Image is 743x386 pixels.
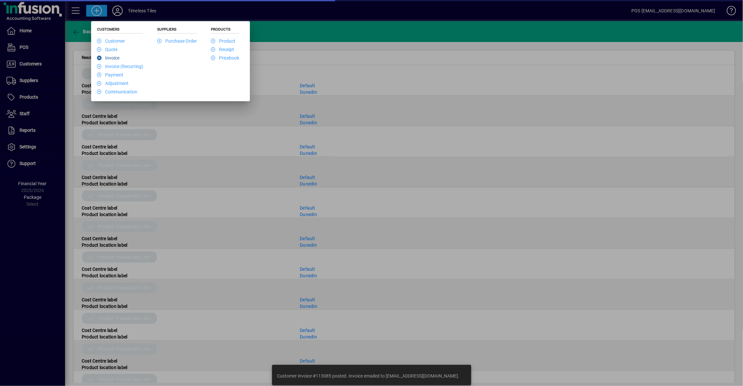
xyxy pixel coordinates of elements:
a: Invoice (Recurring) [97,64,143,69]
a: Payment [97,72,123,77]
a: Customer [97,38,125,44]
a: Receipt [211,47,234,52]
a: Purchase Order [157,38,197,44]
h5: Customers [97,27,143,34]
h5: Products [211,27,239,34]
h5: Suppliers [157,27,197,34]
a: Quote [97,47,117,52]
a: Pricebook [211,55,239,61]
a: Communication [97,89,137,94]
a: Adjustment [97,81,129,86]
a: Product [211,38,235,44]
a: Invoice [97,55,119,61]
